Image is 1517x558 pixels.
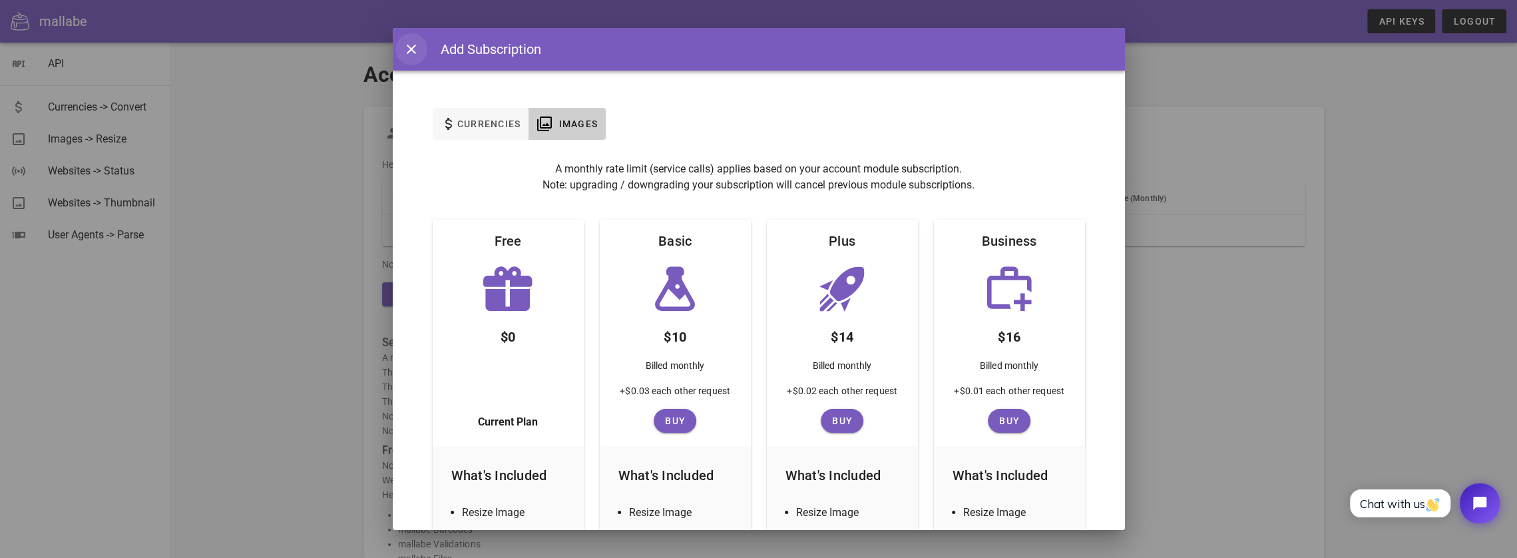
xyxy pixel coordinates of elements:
[629,505,738,521] li: Resize Image
[818,220,866,262] div: Plus
[963,505,1072,521] li: Resize Image
[433,108,529,140] button: Currencies
[441,454,576,497] div: What's Included
[796,529,905,545] li: Compress Image
[462,529,570,545] li: Compress Image
[659,416,691,426] span: Buy
[427,39,541,59] div: Add Subscription
[826,416,858,426] span: Buy
[462,505,570,521] li: Resize Image
[608,454,743,497] div: What's Included
[969,353,1049,384] div: Billed monthly
[558,119,598,129] span: Images
[484,220,533,262] div: Free
[433,161,1085,193] p: A monthly rate limit (service calls) applies based on your account module subscription. Note: upg...
[942,454,1077,497] div: What's Included
[529,108,606,140] button: Images
[820,316,864,353] div: $14
[776,384,908,409] div: +$0.02 each other request
[609,384,741,409] div: +$0.03 each other request
[963,529,1072,545] li: Compress Image
[802,353,882,384] div: Billed monthly
[988,409,1030,433] button: Buy
[971,220,1048,262] div: Business
[796,505,905,521] li: Resize Image
[1335,472,1511,535] iframe: Tidio Chat
[490,316,527,353] div: $0
[775,454,910,497] div: What's Included
[629,529,738,545] li: Compress Image
[648,220,702,262] div: Basic
[821,409,863,433] button: Buy
[635,353,715,384] div: Billed monthly
[457,119,521,129] span: Currencies
[943,384,1075,409] div: +$0.01 each other request
[653,316,697,353] div: $10
[654,409,696,433] button: Buy
[993,416,1025,426] span: Buy
[987,316,1031,353] div: $16
[478,414,538,430] span: Current Plan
